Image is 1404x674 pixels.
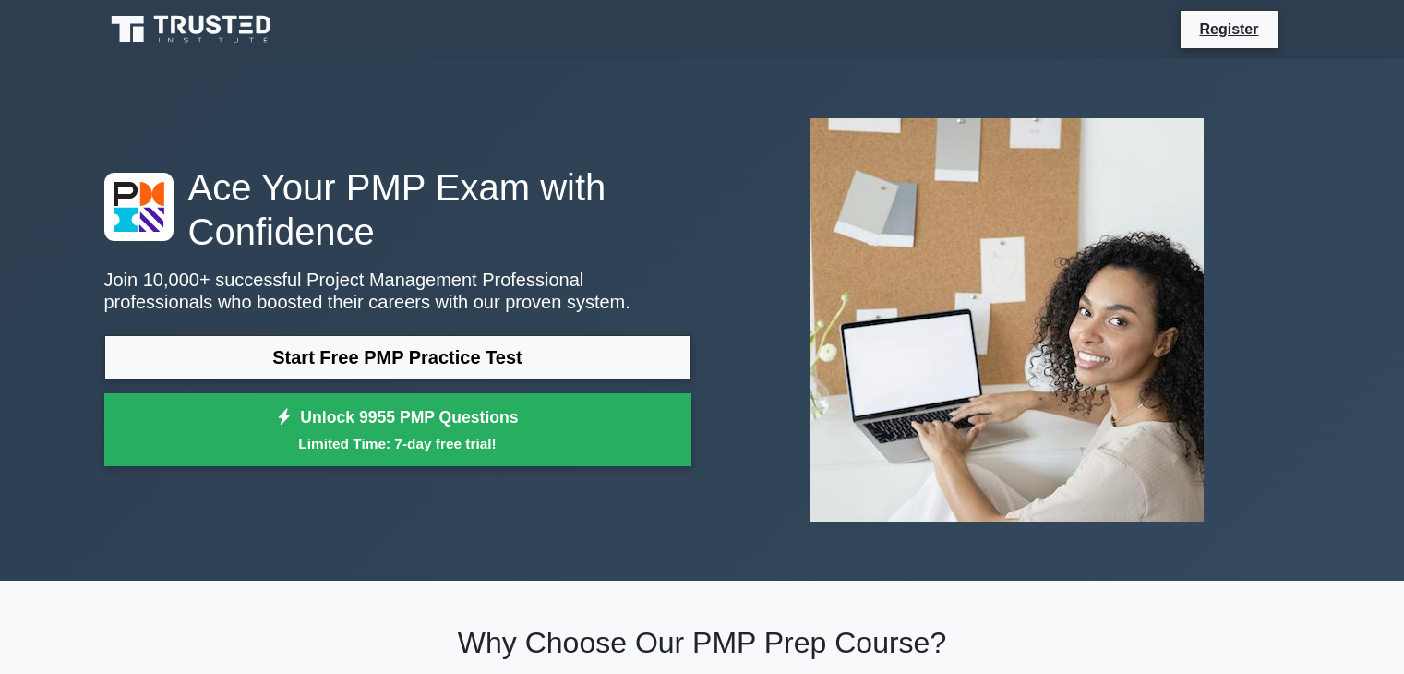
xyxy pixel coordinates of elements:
[104,393,691,467] a: Unlock 9955 PMP QuestionsLimited Time: 7-day free trial!
[104,165,691,254] h1: Ace Your PMP Exam with Confidence
[127,433,668,454] small: Limited Time: 7-day free trial!
[104,625,1301,660] h2: Why Choose Our PMP Prep Course?
[104,269,691,313] p: Join 10,000+ successful Project Management Professional professionals who boosted their careers w...
[1188,18,1269,41] a: Register
[104,335,691,379] a: Start Free PMP Practice Test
